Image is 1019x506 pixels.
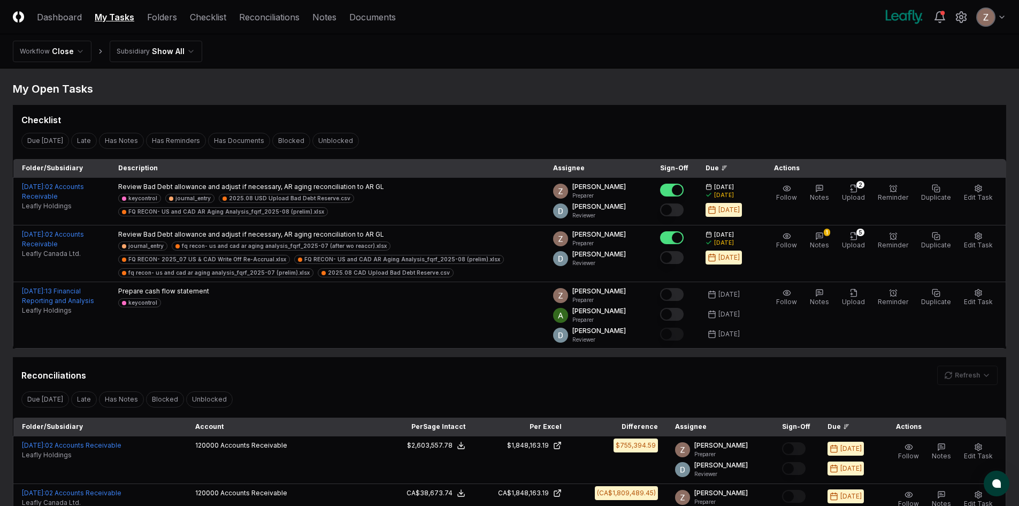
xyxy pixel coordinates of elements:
[99,133,144,149] button: Has Notes
[714,191,734,199] div: [DATE]
[146,133,206,149] button: Has Reminders
[694,488,748,498] p: [PERSON_NAME]
[774,230,799,252] button: Follow
[876,230,910,252] button: Reminder
[774,286,799,309] button: Follow
[146,391,184,407] button: Blocked
[964,452,993,460] span: Edit Task
[195,422,369,432] div: Account
[932,452,951,460] span: Notes
[572,192,626,200] p: Preparer
[71,133,97,149] button: Late
[13,159,110,178] th: Folder/Subsidiary
[810,241,829,249] span: Notes
[808,182,831,205] button: Notes
[718,329,740,339] div: [DATE]
[21,369,86,382] div: Reconciliations
[984,471,1009,496] button: atlas-launcher
[312,133,359,149] button: Unblocked
[572,250,626,259] p: [PERSON_NAME]
[13,11,24,22] img: Logo
[840,182,867,205] button: 2Upload
[572,182,626,192] p: [PERSON_NAME]
[714,239,734,247] div: [DATE]
[883,9,925,26] img: Leafly logo
[876,286,910,309] button: Reminder
[118,207,328,216] a: FQ RECON- US and CAD AR Aging Analysis_fqrf_2025-08 (prelim).xlsx
[22,230,45,238] span: [DATE] :
[195,441,219,449] span: 120000
[718,309,740,319] div: [DATE]
[808,286,831,309] button: Notes
[553,203,568,218] img: ACg8ocLeIi4Jlns6Fsr4lO0wQ1XJrFQvF4yUjbLrd1AsCAOmrfa1KQ=s96-c
[718,290,740,299] div: [DATE]
[921,193,951,201] span: Duplicate
[21,133,69,149] button: Due Today
[675,490,690,505] img: ACg8ocKnDsamp5-SE65NkOhq35AnOBarAXdzXQ03o9g231ijNgHgyA=s96-c
[553,251,568,266] img: ACg8ocLeIi4Jlns6Fsr4lO0wQ1XJrFQvF4yUjbLrd1AsCAOmrfa1KQ=s96-c
[878,241,908,249] span: Reminder
[776,241,797,249] span: Follow
[887,422,998,432] div: Actions
[876,182,910,205] button: Reminder
[694,450,748,458] p: Preparer
[828,422,870,432] div: Due
[229,194,350,202] div: 2025.08 USD Upload Bad Debt Reserve.csv
[349,11,396,24] a: Documents
[840,444,862,454] div: [DATE]
[239,11,300,24] a: Reconciliations
[328,269,450,277] div: 2025.08 CAD Upload Bad Debt Reserve.csv
[186,391,233,407] button: Unblocked
[219,194,354,203] a: 2025.08 USD Upload Bad Debt Reserve.csv
[856,229,864,236] div: 5
[407,488,453,498] div: CA$38,673.74
[718,205,740,215] div: [DATE]
[118,182,536,192] p: Review Bad Debt allowance and adjust if necessary, AR aging reconciliation to AR GL
[22,287,45,295] span: [DATE] :
[498,488,549,498] div: CA$1,848,163.19
[962,230,995,252] button: Edit Task
[570,418,666,436] th: Difference
[304,255,500,263] div: FQ RECON- US and CAD AR Aging Analysis_fqrf_2025-08 (prelim).xlsx
[22,249,81,259] span: Leafly Canada Ltd.
[117,47,150,56] div: Subsidiary
[128,194,157,202] div: keycontrol
[128,269,310,277] div: fq recon- us and cad ar aging analysis_fqrf_2025-07 (prelim).xlsx
[22,306,72,315] span: Leafly Holdings
[482,441,562,450] a: $1,848,163.19
[660,328,684,341] button: Mark complete
[182,242,387,250] div: fq recon- us and cad ar aging analysis_fqrf_2025-07 (after wo reaccr).xlsx
[776,193,797,201] span: Follow
[482,488,562,498] a: CA$1,848,163.19
[474,418,570,436] th: Per Excel
[13,41,202,62] nav: breadcrumb
[118,268,313,277] a: fq recon- us and cad ar aging analysis_fqrf_2025-07 (prelim).xlsx
[553,184,568,199] img: ACg8ocKnDsamp5-SE65NkOhq35AnOBarAXdzXQ03o9g231ijNgHgyA=s96-c
[718,253,740,262] div: [DATE]
[616,441,656,450] div: $755,394.59
[660,308,684,321] button: Mark complete
[572,306,626,316] p: [PERSON_NAME]
[714,231,734,239] span: [DATE]
[919,286,953,309] button: Duplicate
[407,441,453,450] div: $2,603,557.78
[572,259,626,267] p: Reviewer
[22,489,45,497] span: [DATE] :
[878,298,908,306] span: Reminder
[128,208,324,216] div: FQ RECON- US and CAD AR Aging Analysis_fqrf_2025-08 (prelim).xlsx
[675,462,690,477] img: ACg8ocLeIi4Jlns6Fsr4lO0wQ1XJrFQvF4yUjbLrd1AsCAOmrfa1KQ=s96-c
[128,255,286,263] div: FQ RECON- 2025_07 US & CAD Write Off Re-Accrual.xlsx
[840,464,862,473] div: [DATE]
[572,212,626,220] p: Reviewer
[318,268,454,277] a: 2025.08 CAD Upload Bad Debt Reserve.csv
[652,159,697,178] th: Sign-Off
[220,441,287,449] span: Accounts Receivable
[572,296,626,304] p: Preparer
[776,298,797,306] span: Follow
[840,492,862,501] div: [DATE]
[118,230,536,239] p: Review Bad Debt allowance and adjust if necessary, AR aging reconciliation to AR GL
[840,286,867,309] button: Upload
[782,442,806,455] button: Mark complete
[572,336,626,344] p: Reviewer
[660,288,684,301] button: Mark complete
